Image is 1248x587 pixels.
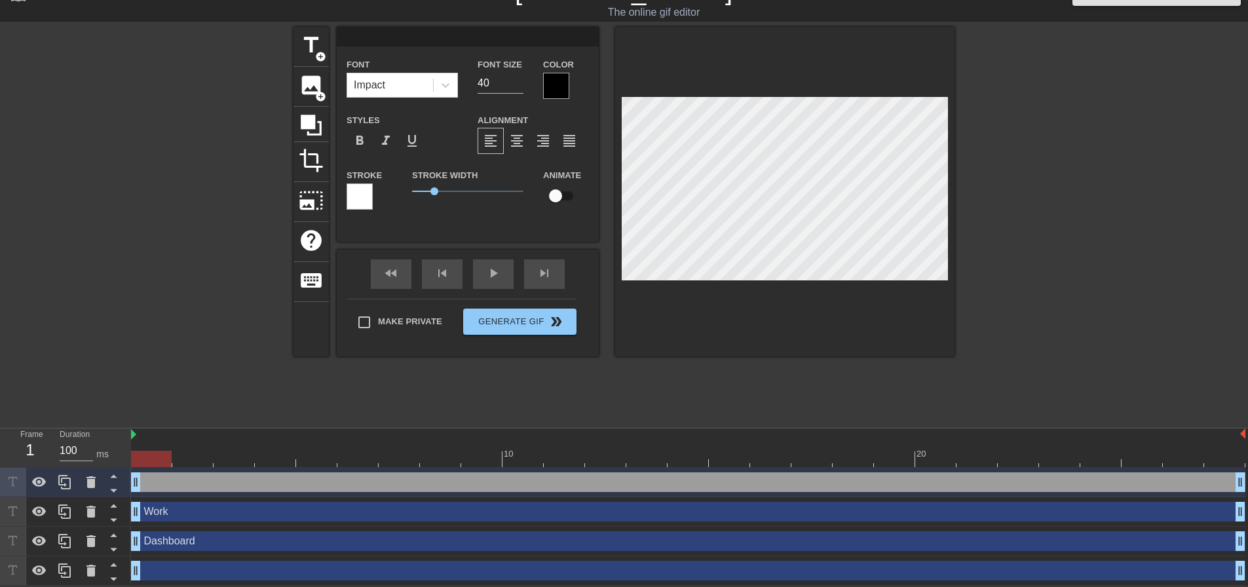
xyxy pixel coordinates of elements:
[434,265,450,281] span: skip_previous
[299,188,324,213] span: photo_size_select_large
[315,91,326,102] span: add_circle
[478,114,528,127] label: Alignment
[483,133,499,149] span: format_align_left
[96,447,109,461] div: ms
[543,169,581,182] label: Animate
[1234,505,1247,518] span: drag_handle
[352,133,368,149] span: format_bold
[129,564,142,577] span: drag_handle
[299,33,324,58] span: title
[299,228,324,253] span: help
[378,133,394,149] span: format_italic
[412,169,478,182] label: Stroke Width
[60,431,90,439] label: Duration
[347,58,369,71] label: Font
[347,114,380,127] label: Styles
[404,133,420,149] span: format_underline
[20,438,40,462] div: 1
[509,133,525,149] span: format_align_center
[347,169,382,182] label: Stroke
[10,428,50,466] div: Frame
[468,314,571,330] span: Generate Gif
[548,314,564,330] span: double_arrow
[535,133,551,149] span: format_align_right
[354,77,385,93] div: Impact
[1234,535,1247,548] span: drag_handle
[129,535,142,548] span: drag_handle
[537,265,552,281] span: skip_next
[299,73,324,98] span: image
[378,315,442,328] span: Make Private
[299,268,324,293] span: keyboard
[1240,428,1245,439] img: bound-end.png
[299,148,324,173] span: crop
[478,58,522,71] label: Font Size
[423,5,885,20] div: The online gif editor
[315,51,326,62] span: add_circle
[561,133,577,149] span: format_align_justify
[1234,476,1247,489] span: drag_handle
[383,265,399,281] span: fast_rewind
[1234,564,1247,577] span: drag_handle
[129,476,142,489] span: drag_handle
[129,505,142,518] span: drag_handle
[917,447,928,461] div: 20
[485,265,501,281] span: play_arrow
[543,58,574,71] label: Color
[504,447,516,461] div: 10
[463,309,577,335] button: Generate Gif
